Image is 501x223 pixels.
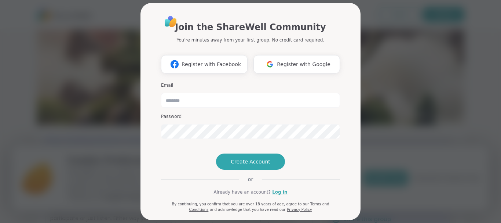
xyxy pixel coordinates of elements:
[177,37,324,43] p: You're minutes away from your first group. No credit card required.
[182,61,241,68] span: Register with Facebook
[172,202,309,206] span: By continuing, you confirm that you are over 18 years of age, agree to our
[231,158,270,165] span: Create Account
[189,202,329,212] a: Terms and Conditions
[161,82,340,89] h3: Email
[168,57,182,71] img: ShareWell Logomark
[162,13,179,30] img: ShareWell Logo
[175,21,326,34] h1: Join the ShareWell Community
[287,208,312,212] a: Privacy Policy
[277,61,330,68] span: Register with Google
[263,57,277,71] img: ShareWell Logomark
[239,176,262,183] span: or
[213,189,271,195] span: Already have an account?
[161,114,340,120] h3: Password
[161,55,248,73] button: Register with Facebook
[253,55,340,73] button: Register with Google
[210,208,285,212] span: and acknowledge that you have read our
[216,154,285,170] button: Create Account
[272,189,287,195] a: Log in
